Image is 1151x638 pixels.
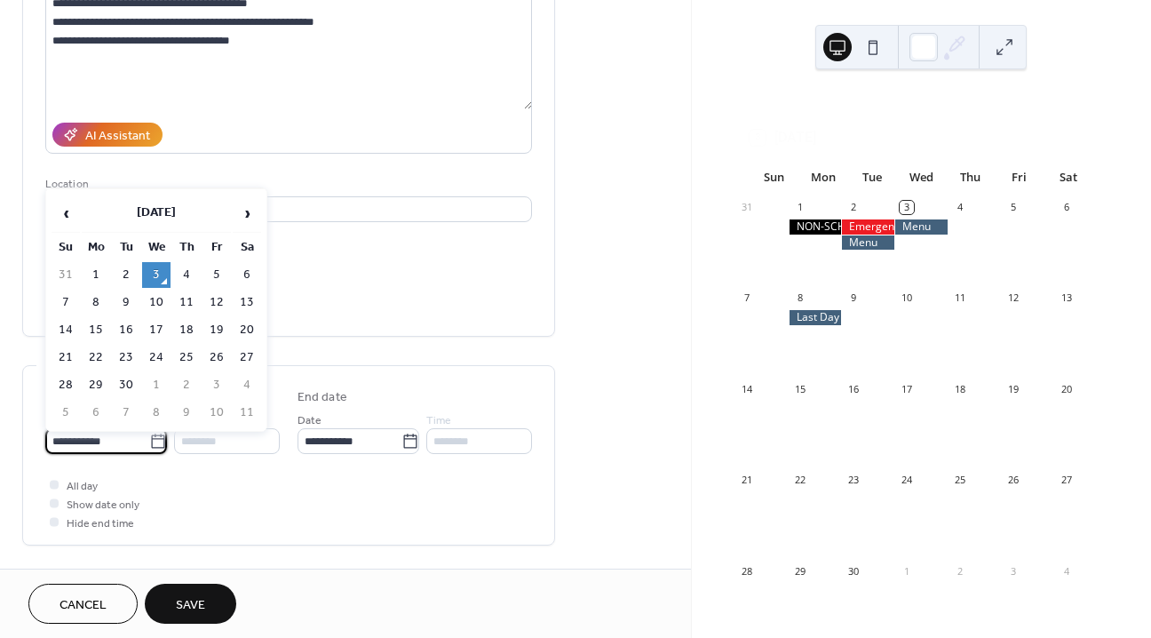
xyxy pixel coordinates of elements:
div: 10 [900,291,913,305]
div: 9 [846,291,860,305]
td: 17 [142,317,171,343]
th: [DATE] [82,195,231,233]
div: Sat [1044,160,1093,195]
td: 14 [52,317,80,343]
div: 22 [794,474,807,487]
th: Th [172,235,201,260]
button: Cancel [28,584,138,624]
div: 27 [1060,474,1073,487]
td: 10 [202,400,231,426]
td: 20 [233,317,261,343]
td: 1 [82,262,110,288]
th: Su [52,235,80,260]
th: Sa [233,235,261,260]
td: 3 [202,372,231,398]
td: 29 [82,372,110,398]
td: 25 [172,345,201,371]
div: 12 [1006,291,1020,305]
div: NON-SCHOOL DAY [789,219,842,235]
div: Menu [894,219,948,235]
td: 4 [233,372,261,398]
td: 7 [112,400,140,426]
div: 24 [900,474,913,487]
div: 4 [953,201,966,214]
td: 26 [202,345,231,371]
span: Date [298,411,321,430]
div: 5 [1006,201,1020,214]
div: 30 [846,564,860,578]
span: Recurring event [45,567,139,586]
td: 11 [233,400,261,426]
td: 12 [202,290,231,315]
div: 7 [741,291,754,305]
td: 9 [112,290,140,315]
td: 30 [112,372,140,398]
td: 11 [172,290,201,315]
div: 2 [846,201,860,214]
span: Cancel [60,596,107,615]
div: 4 [1060,564,1073,578]
div: Menu [841,235,894,251]
td: 28 [52,372,80,398]
div: 23 [846,474,860,487]
div: Tue [847,160,896,195]
div: 14 [741,382,754,395]
th: Fr [202,235,231,260]
div: 11 [953,291,966,305]
td: 2 [112,262,140,288]
div: Mon [798,160,847,195]
th: We [142,235,171,260]
td: 5 [202,262,231,288]
td: 19 [202,317,231,343]
td: 27 [233,345,261,371]
span: Hide end time [67,514,134,533]
td: 23 [112,345,140,371]
div: 3 [900,201,913,214]
td: 9 [172,400,201,426]
td: 8 [142,400,171,426]
td: 31 [52,262,80,288]
div: 26 [1006,474,1020,487]
td: 3 [142,262,171,288]
span: Time [426,411,451,430]
td: 24 [142,345,171,371]
td: 16 [112,317,140,343]
td: 4 [172,262,201,288]
td: 2 [172,372,201,398]
div: Last Day to Place Scholastic Book Orders [789,310,842,325]
div: 1 [900,564,913,578]
div: 6 [1060,201,1073,214]
div: 1 [794,201,807,214]
div: Thu [946,160,995,195]
div: 16 [846,382,860,395]
td: 15 [82,317,110,343]
span: ‹ [52,195,79,231]
div: Emergency Food Kits are Due Today! [841,219,894,235]
td: 7 [52,290,80,315]
span: › [234,195,260,231]
div: Fri [995,160,1044,195]
div: 3 [1006,564,1020,578]
div: 25 [953,474,966,487]
th: Tu [112,235,140,260]
div: 19 [1006,382,1020,395]
span: All day [67,477,98,496]
div: 2 [953,564,966,578]
td: 5 [52,400,80,426]
td: 6 [82,400,110,426]
div: 13 [1060,291,1073,305]
span: Save [176,596,205,615]
div: 17 [900,382,913,395]
div: [DATE] [735,95,1107,116]
div: 18 [953,382,966,395]
button: Save [145,584,236,624]
td: 8 [82,290,110,315]
span: Show date only [67,496,139,514]
div: 29 [794,564,807,578]
td: 18 [172,317,201,343]
div: 31 [741,201,754,214]
td: 22 [82,345,110,371]
div: Location [45,175,528,194]
div: 8 [794,291,807,305]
